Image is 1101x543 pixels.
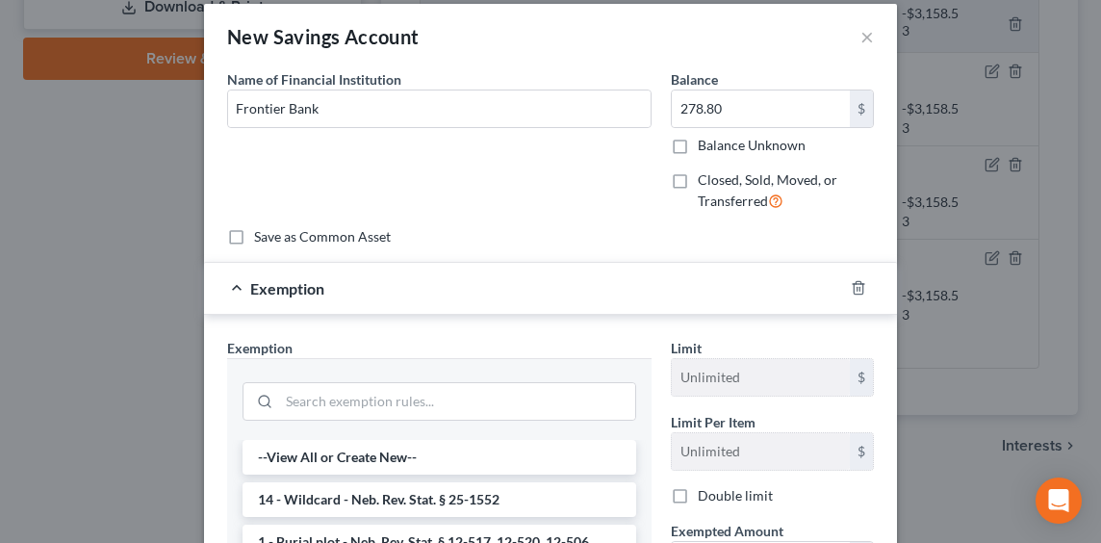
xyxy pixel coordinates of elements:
div: $ [850,433,873,470]
li: --View All or Create New-- [243,440,636,475]
li: 14 - Wildcard - Neb. Rev. Stat. § 25-1552 [243,482,636,517]
span: Exemption [250,279,324,297]
span: Exemption [227,340,293,356]
div: $ [850,90,873,127]
input: 0.00 [672,90,850,127]
div: Open Intercom Messenger [1036,478,1082,524]
button: × [860,25,874,48]
input: Enter name... [228,90,651,127]
label: Balance [671,69,718,90]
label: Balance Unknown [698,136,806,155]
input: -- [672,433,850,470]
div: $ [850,359,873,396]
div: New Savings Account [227,23,420,50]
span: Exempted Amount [671,523,783,539]
span: Closed, Sold, Moved, or Transferred [698,171,837,209]
label: Limit Per Item [671,412,755,432]
input: Search exemption rules... [279,383,635,420]
input: -- [672,359,850,396]
label: Save as Common Asset [254,227,391,246]
label: Double limit [698,486,773,505]
span: Name of Financial Institution [227,71,401,88]
span: Limit [671,340,702,356]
